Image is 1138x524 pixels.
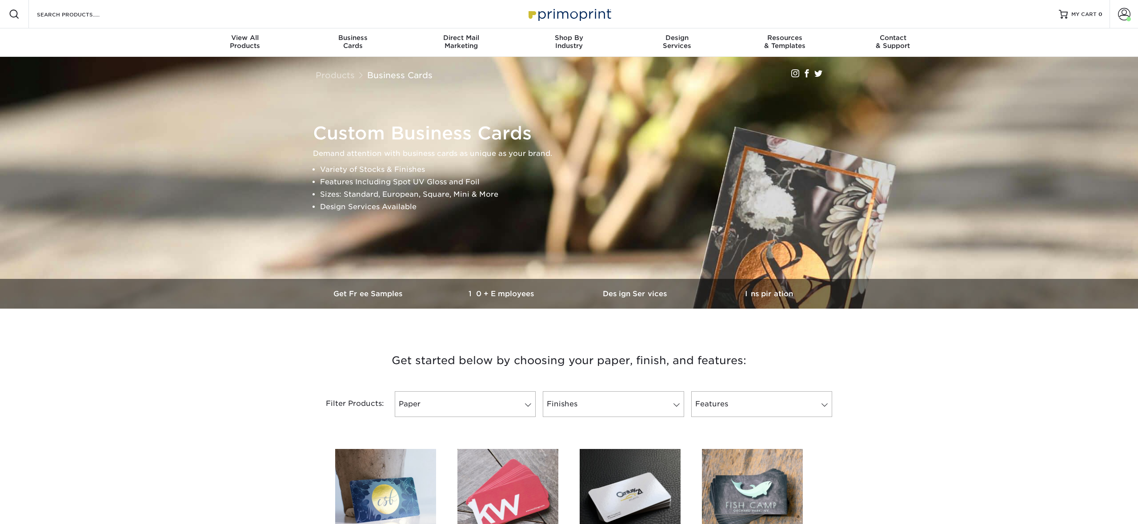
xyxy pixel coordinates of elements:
a: Resources& Templates [731,28,839,57]
a: Contact& Support [839,28,947,57]
span: Direct Mail [407,34,515,42]
li: Features Including Spot UV Gloss and Foil [320,176,833,188]
li: Sizes: Standard, European, Square, Mini & More [320,188,833,201]
div: Products [191,34,299,50]
div: Filter Products: [302,391,391,417]
div: & Support [839,34,947,50]
a: Get Free Samples [302,279,436,309]
a: View AllProducts [191,28,299,57]
h3: Get started below by choosing your paper, finish, and features: [309,341,829,381]
div: Marketing [407,34,515,50]
h3: 10+ Employees [436,290,569,298]
span: 0 [1098,11,1102,17]
span: Resources [731,34,839,42]
div: Industry [515,34,623,50]
h3: Inspiration [702,290,836,298]
span: Contact [839,34,947,42]
a: 10+ Employees [436,279,569,309]
input: SEARCH PRODUCTS..... [36,9,123,20]
a: Shop ByIndustry [515,28,623,57]
h3: Get Free Samples [302,290,436,298]
div: & Templates [731,34,839,50]
p: Demand attention with business cards as unique as your brand. [313,147,833,160]
li: Design Services Available [320,201,833,213]
a: Products [316,70,355,80]
a: BusinessCards [299,28,407,57]
span: Business [299,34,407,42]
div: Cards [299,34,407,50]
a: Features [691,391,832,417]
a: Finishes [543,391,684,417]
a: Inspiration [702,279,836,309]
a: DesignServices [623,28,731,57]
li: Variety of Stocks & Finishes [320,163,833,176]
a: Direct MailMarketing [407,28,515,57]
img: Primoprint [525,4,613,24]
span: Design [623,34,731,42]
h3: Design Services [569,290,702,298]
a: Design Services [569,279,702,309]
h1: Custom Business Cards [313,123,833,144]
a: Business Cards [367,70,433,80]
span: View All [191,34,299,42]
span: MY CART [1071,11,1097,18]
a: Paper [395,391,536,417]
span: Shop By [515,34,623,42]
div: Services [623,34,731,50]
